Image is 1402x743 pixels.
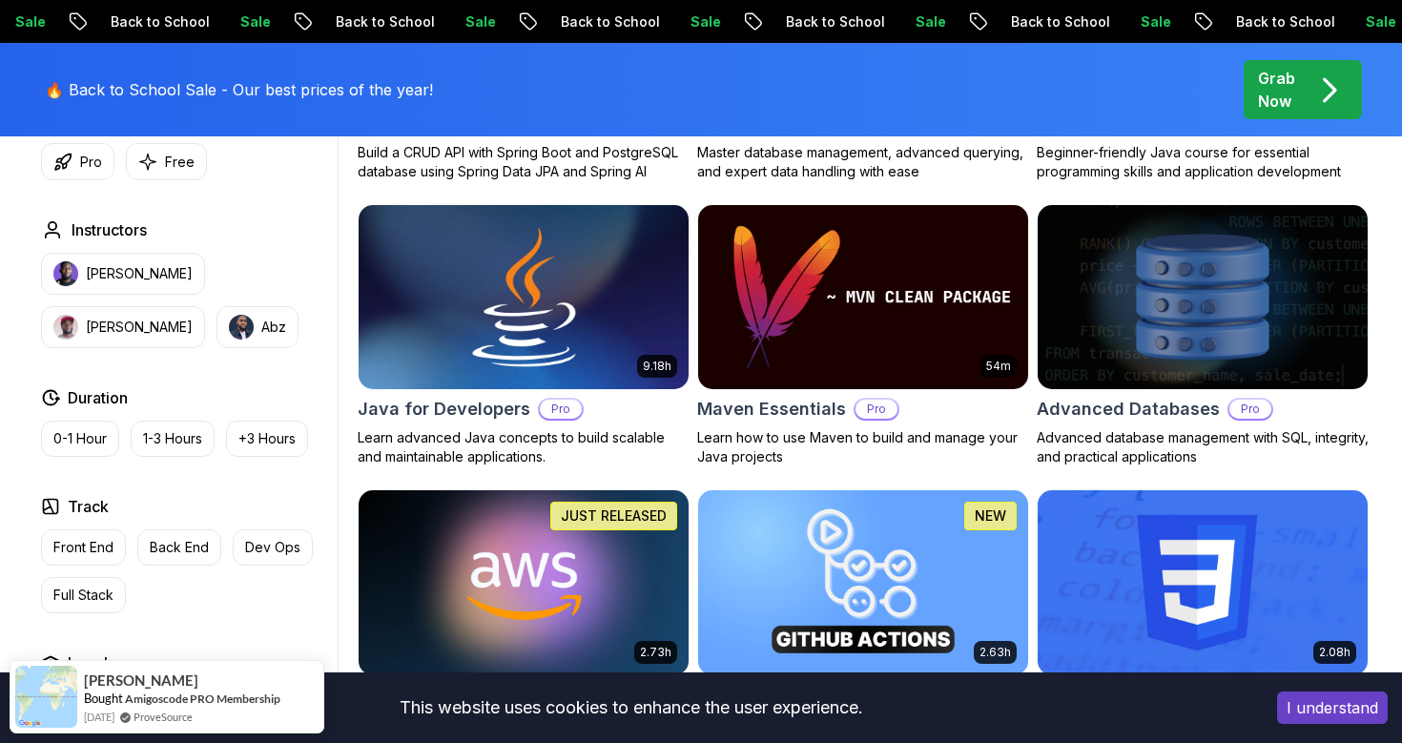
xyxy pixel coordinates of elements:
[245,538,300,557] p: Dev Ops
[1117,12,1178,31] p: Sale
[1038,205,1368,390] img: Advanced Databases card
[1037,204,1369,467] a: Advanced Databases cardAdvanced DatabasesProAdvanced database management with SQL, integrity, and...
[1037,143,1369,181] p: Beginner-friendly Java course for essential programming skills and application development
[41,529,126,566] button: Front End
[762,12,892,31] p: Back to School
[68,495,109,518] h2: Track
[698,205,1028,390] img: Maven Essentials card
[358,396,530,423] h2: Java for Developers
[698,490,1028,675] img: CI/CD with GitHub Actions card
[856,400,897,419] p: Pro
[87,12,216,31] p: Back to School
[987,12,1117,31] p: Back to School
[312,12,442,31] p: Back to School
[84,709,114,725] span: [DATE]
[1212,12,1342,31] p: Back to School
[640,645,671,660] p: 2.73h
[667,12,728,31] p: Sale
[358,143,690,181] p: Build a CRUD API with Spring Boot and PostgreSQL database using Spring Data JPA and Spring AI
[697,204,1029,467] a: Maven Essentials card54mMaven EssentialsProLearn how to use Maven to build and manage your Java p...
[41,253,205,295] button: instructor img[PERSON_NAME]
[84,691,123,706] span: Bought
[358,428,690,466] p: Learn advanced Java concepts to build scalable and maintainable applications.
[359,490,689,675] img: AWS for Developers card
[165,153,195,172] p: Free
[226,421,308,457] button: +3 Hours
[53,315,78,340] img: instructor img
[53,538,113,557] p: Front End
[86,318,193,337] p: [PERSON_NAME]
[1258,67,1295,113] p: Grab Now
[150,538,209,557] p: Back End
[350,200,696,394] img: Java for Developers card
[216,306,299,348] button: instructor imgAbz
[143,429,202,448] p: 1-3 Hours
[697,396,846,423] h2: Maven Essentials
[1277,691,1388,724] button: Accept cookies
[229,315,254,340] img: instructor img
[233,529,313,566] button: Dev Ops
[72,218,147,241] h2: Instructors
[53,586,113,605] p: Full Stack
[540,400,582,419] p: Pro
[697,143,1029,181] p: Master database management, advanced querying, and expert data handling with ease
[643,359,671,374] p: 9.18h
[892,12,953,31] p: Sale
[1038,490,1368,675] img: CSS Essentials card
[238,429,296,448] p: +3 Hours
[68,386,128,409] h2: Duration
[1229,400,1271,419] p: Pro
[15,666,77,728] img: provesource social proof notification image
[986,359,1011,374] p: 54m
[126,143,207,180] button: Free
[45,78,433,101] p: 🔥 Back to School Sale - Our best prices of the year!
[41,143,114,180] button: Pro
[137,529,221,566] button: Back End
[442,12,503,31] p: Sale
[561,506,667,526] p: JUST RELEASED
[1037,428,1369,466] p: Advanced database management with SQL, integrity, and practical applications
[68,651,108,674] h2: Level
[41,421,119,457] button: 0-1 Hour
[979,645,1011,660] p: 2.63h
[84,672,198,689] span: [PERSON_NAME]
[1319,645,1350,660] p: 2.08h
[125,691,280,706] a: Amigoscode PRO Membership
[41,577,126,613] button: Full Stack
[537,12,667,31] p: Back to School
[358,204,690,467] a: Java for Developers card9.18hJava for DevelopersProLearn advanced Java concepts to build scalable...
[697,428,1029,466] p: Learn how to use Maven to build and manage your Java projects
[131,421,215,457] button: 1-3 Hours
[975,506,1006,526] p: NEW
[216,12,278,31] p: Sale
[86,264,193,283] p: [PERSON_NAME]
[53,429,107,448] p: 0-1 Hour
[261,318,286,337] p: Abz
[1037,396,1220,423] h2: Advanced Databases
[80,153,102,172] p: Pro
[41,306,205,348] button: instructor img[PERSON_NAME]
[53,261,78,286] img: instructor img
[134,709,193,725] a: ProveSource
[14,687,1248,729] div: This website uses cookies to enhance the user experience.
